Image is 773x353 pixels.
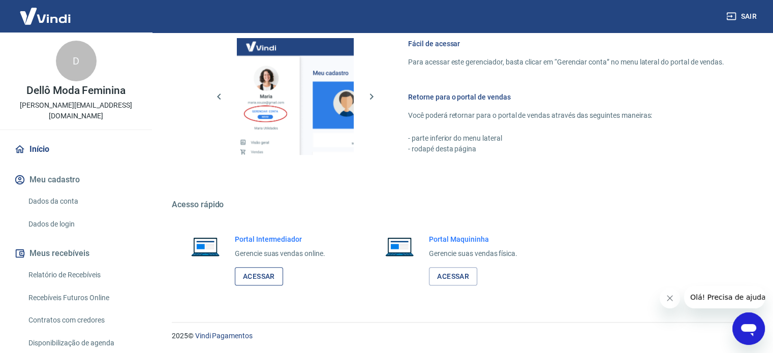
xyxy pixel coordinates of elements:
[24,287,140,308] a: Recebíveis Futuros Online
[56,41,97,81] div: D
[24,310,140,331] a: Contratos com credores
[684,286,765,308] iframe: Mensagem da empresa
[24,265,140,285] a: Relatório de Recebíveis
[195,332,253,340] a: Vindi Pagamentos
[172,200,749,210] h5: Acesso rápido
[172,331,749,341] p: 2025 ©
[24,214,140,235] a: Dados de login
[12,169,140,191] button: Meu cadastro
[235,248,325,259] p: Gerencie suas vendas online.
[378,234,421,259] img: Imagem de um notebook aberto
[408,144,724,154] p: - rodapé desta página
[12,1,78,31] img: Vindi
[184,234,227,259] img: Imagem de um notebook aberto
[408,57,724,68] p: Para acessar este gerenciador, basta clicar em “Gerenciar conta” no menu lateral do portal de ven...
[732,312,765,345] iframe: Botão para abrir a janela de mensagens
[408,39,724,49] h6: Fácil de acessar
[408,92,724,102] h6: Retorne para o portal de vendas
[8,100,144,121] p: [PERSON_NAME][EMAIL_ADDRESS][DOMAIN_NAME]
[12,242,140,265] button: Meus recebíveis
[724,7,761,26] button: Sair
[235,234,325,244] h6: Portal Intermediador
[6,7,85,15] span: Olá! Precisa de ajuda?
[429,234,517,244] h6: Portal Maquininha
[429,248,517,259] p: Gerencie suas vendas física.
[429,267,477,286] a: Acessar
[237,38,354,155] img: Imagem da dashboard mostrando o botão de gerenciar conta na sidebar no lado esquerdo
[408,110,724,121] p: Você poderá retornar para o portal de vendas através das seguintes maneiras:
[26,85,126,96] p: Dellô Moda Feminina
[408,133,724,144] p: - parte inferior do menu lateral
[12,138,140,161] a: Início
[660,288,680,308] iframe: Fechar mensagem
[24,191,140,212] a: Dados da conta
[235,267,283,286] a: Acessar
